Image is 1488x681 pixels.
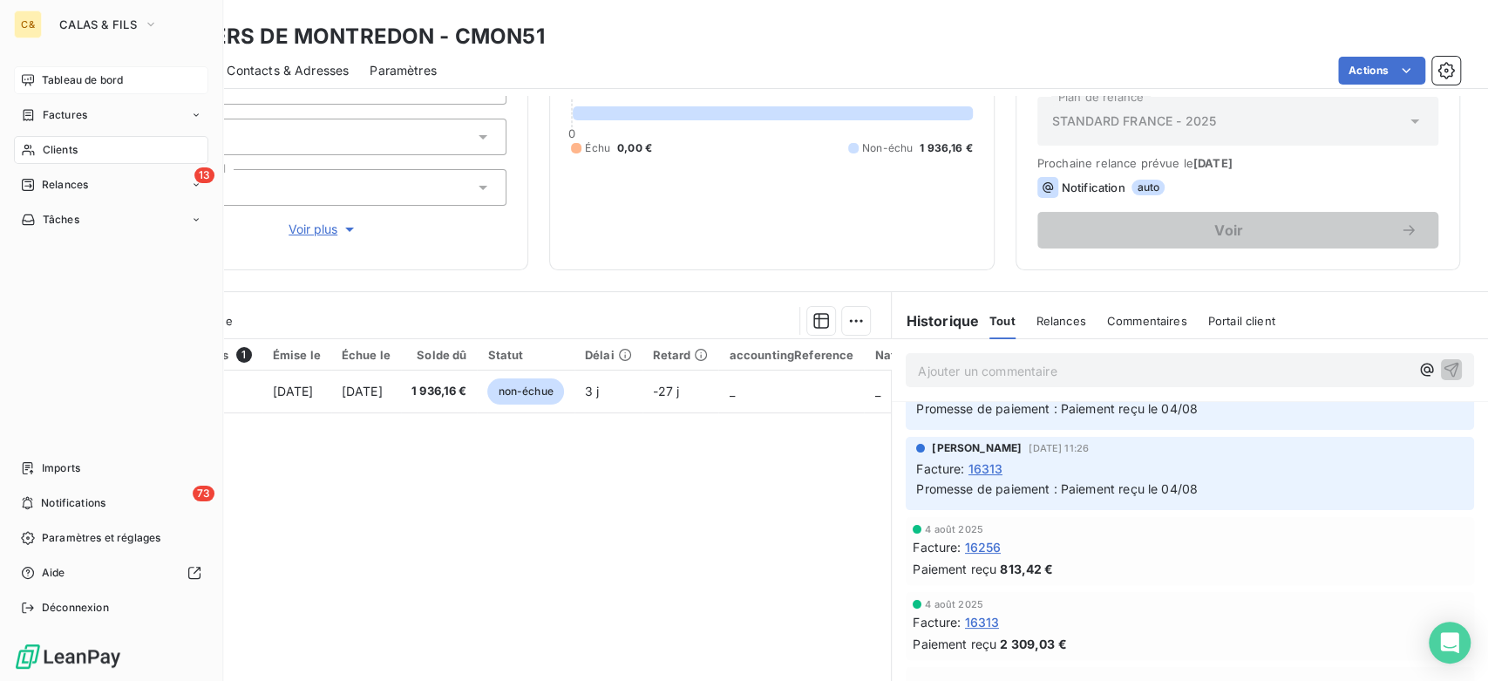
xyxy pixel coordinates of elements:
[1208,314,1275,328] span: Portail client
[42,177,88,193] span: Relances
[862,140,913,156] span: Non-échu
[43,142,78,158] span: Clients
[42,565,65,581] span: Aide
[370,62,437,79] span: Paramètres
[43,212,79,228] span: Tâches
[273,348,321,362] div: Émise le
[411,348,467,362] div: Solde dû
[41,495,105,511] span: Notifications
[874,384,880,398] span: _
[342,384,383,398] span: [DATE]
[1107,314,1187,328] span: Commentaires
[874,348,989,362] div: Nature de la facture
[965,613,1000,631] span: 16313
[227,62,349,79] span: Contacts & Adresses
[411,383,467,400] span: 1 936,16 €
[653,348,709,362] div: Retard
[14,559,208,587] a: Aide
[59,17,137,31] span: CALAS & FILS
[585,140,610,156] span: Échu
[653,384,680,398] span: -27 j
[617,140,652,156] span: 0,00 €
[14,643,122,671] img: Logo LeanPay
[1058,223,1400,237] span: Voir
[1037,212,1438,249] button: Voir
[273,384,314,398] span: [DATE]
[153,21,545,52] h3: ATELIERS DE MONTREDON - CMON51
[43,107,87,123] span: Factures
[925,599,983,609] span: 4 août 2025
[892,310,979,331] h6: Historique
[193,486,214,501] span: 73
[1193,156,1233,170] span: [DATE]
[913,635,996,653] span: Paiement reçu
[289,221,358,238] span: Voir plus
[932,440,1022,456] span: [PERSON_NAME]
[42,600,109,616] span: Déconnexion
[1000,560,1053,578] span: 813,42 €
[1036,314,1086,328] span: Relances
[925,524,983,535] span: 4 août 2025
[965,538,1002,556] span: 16256
[1037,156,1438,170] span: Prochaine relance prévue le
[1062,180,1125,194] span: Notification
[585,348,632,362] div: Délai
[913,560,996,578] span: Paiement reçu
[913,613,961,631] span: Facture :
[568,126,575,140] span: 0
[1029,443,1089,453] span: [DATE] 11:26
[920,140,973,156] span: 1 936,16 €
[729,384,734,398] span: _
[42,72,123,88] span: Tableau de bord
[1000,635,1067,653] span: 2 309,03 €
[194,167,214,183] span: 13
[42,530,160,546] span: Paramètres et réglages
[14,10,42,38] div: C&
[1052,112,1216,130] span: STANDARD FRANCE - 2025
[1429,622,1471,664] div: Open Intercom Messenger
[916,460,964,478] span: Facture :
[140,220,506,239] button: Voir plus
[913,538,961,556] span: Facture :
[585,384,599,398] span: 3 j
[989,314,1016,328] span: Tout
[968,460,1003,478] span: 16313
[487,348,563,362] div: Statut
[342,348,391,362] div: Échue le
[1338,57,1425,85] button: Actions
[236,347,252,363] span: 1
[916,401,1198,416] span: Promesse de paiement : Paiement reçu le 04/08
[916,481,1198,496] span: Promesse de paiement : Paiement reçu le 04/08
[1131,180,1165,195] span: auto
[42,460,80,476] span: Imports
[729,348,853,362] div: accountingReference
[487,378,563,405] span: non-échue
